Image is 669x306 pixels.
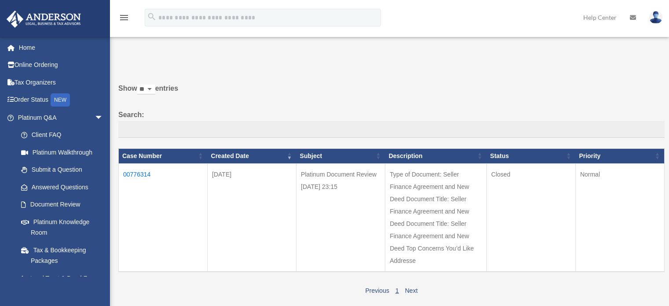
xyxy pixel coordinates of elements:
[119,15,129,23] a: menu
[365,287,389,294] a: Previous
[119,148,208,163] th: Case Number: activate to sort column ascending
[405,287,418,294] a: Next
[649,11,662,24] img: User Pic
[147,12,157,22] i: search
[118,121,665,138] input: Search:
[12,178,108,196] a: Answered Questions
[119,12,129,23] i: menu
[12,161,112,179] a: Submit a Question
[4,11,84,28] img: Anderson Advisors Platinum Portal
[296,163,385,272] td: Platinum Document Review [DATE] 23:15
[575,148,664,163] th: Priority: activate to sort column ascending
[208,148,296,163] th: Created Date: activate to sort column ascending
[12,196,112,214] a: Document Review
[208,163,296,272] td: [DATE]
[118,82,665,103] label: Show entries
[6,39,117,56] a: Home
[385,148,487,163] th: Description: activate to sort column ascending
[486,163,575,272] td: Closed
[575,163,664,272] td: Normal
[12,269,112,287] a: Land Trust & Deed Forum
[12,241,112,269] a: Tax & Bookkeeping Packages
[12,126,112,144] a: Client FAQ
[118,109,665,138] label: Search:
[486,148,575,163] th: Status: activate to sort column ascending
[395,287,399,294] a: 1
[12,213,112,241] a: Platinum Knowledge Room
[12,144,112,161] a: Platinum Walkthrough
[119,163,208,272] td: 00776314
[6,91,117,109] a: Order StatusNEW
[51,93,70,107] div: NEW
[385,163,487,272] td: Type of Document: Seller Finance Agreement and New Deed Document Title: Seller Finance Agreement ...
[6,109,112,126] a: Platinum Q&Aarrow_drop_down
[95,109,112,127] span: arrow_drop_down
[6,56,117,74] a: Online Ordering
[6,74,117,91] a: Tax Organizers
[296,148,385,163] th: Subject: activate to sort column ascending
[137,85,155,95] select: Showentries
